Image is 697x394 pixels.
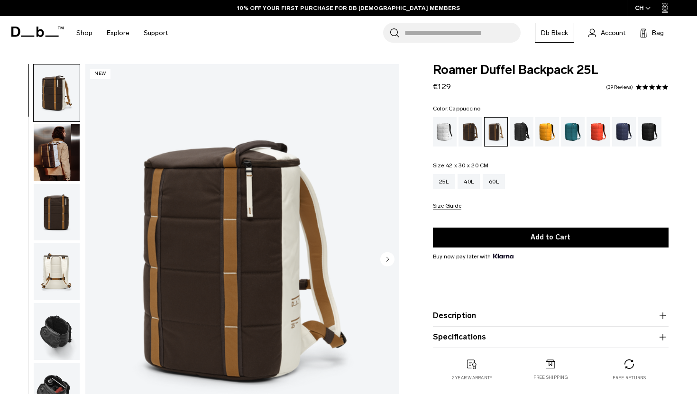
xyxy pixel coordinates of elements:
[561,117,585,147] a: Midnight Teal
[535,23,574,43] a: Db Black
[433,174,455,189] a: 25L
[433,106,481,111] legend: Color:
[433,117,457,147] a: White Out
[433,228,669,247] button: Add to Cart
[380,252,394,268] button: Next slide
[601,28,625,38] span: Account
[33,302,80,360] button: Roamer Duffel Pack 25L Cappuccino
[433,331,669,343] button: Specifications
[34,243,80,300] img: Roamer Duffel Pack 25L Cappuccino
[458,174,480,189] a: 40L
[510,117,533,147] a: Reflective Black
[237,4,460,12] a: 10% OFF YOUR FIRST PURCHASE FOR DB [DEMOGRAPHIC_DATA] MEMBERS
[606,85,633,90] a: 39 reviews
[433,203,461,210] button: Size Guide
[535,117,559,147] a: Parhelion Orange
[34,124,80,181] img: Roamer Duffel Pack 25L Cappuccino
[652,28,664,38] span: Bag
[69,16,175,50] nav: Main Navigation
[433,163,489,168] legend: Size:
[433,310,669,321] button: Description
[90,69,110,79] p: New
[34,64,80,121] img: Roamer Duffel Pack 25L Cappuccino
[433,252,514,261] span: Buy now pay later with
[433,82,451,91] span: €129
[459,117,482,147] a: Espresso
[433,64,669,76] span: Roamer Duffel Backpack 25L
[640,27,664,38] button: Bag
[449,105,481,112] span: Cappuccino
[144,16,168,50] a: Support
[34,184,80,241] img: Roamer Duffel Pack 25L Cappuccino
[107,16,129,50] a: Explore
[613,375,646,381] p: Free returns
[587,117,610,147] a: Falu Red
[34,303,80,360] img: Roamer Duffel Pack 25L Cappuccino
[33,64,80,122] button: Roamer Duffel Pack 25L Cappuccino
[493,254,514,258] img: {"height" => 20, "alt" => "Klarna"}
[33,243,80,301] button: Roamer Duffel Pack 25L Cappuccino
[484,117,508,147] a: Cappuccino
[483,174,505,189] a: 60L
[452,375,493,381] p: 2 year warranty
[33,124,80,182] button: Roamer Duffel Pack 25L Cappuccino
[446,162,489,169] span: 42 x 30 x 20 CM
[533,374,568,381] p: Free shipping
[612,117,636,147] a: Blue Hour
[33,183,80,241] button: Roamer Duffel Pack 25L Cappuccino
[588,27,625,38] a: Account
[76,16,92,50] a: Shop
[638,117,661,147] a: Black Out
